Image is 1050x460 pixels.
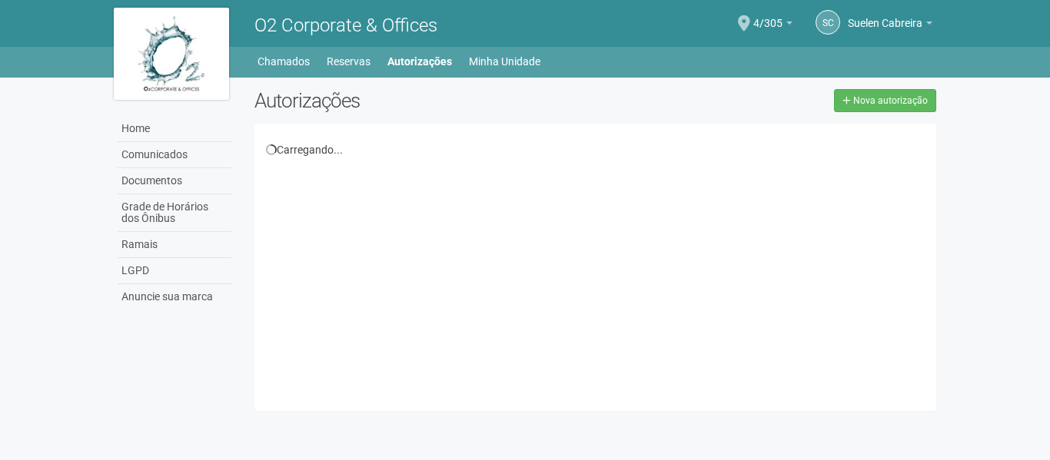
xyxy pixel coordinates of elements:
a: LGPD [118,258,231,284]
a: Autorizações [387,51,452,72]
span: O2 Corporate & Offices [254,15,437,36]
a: Chamados [258,51,310,72]
a: Comunicados [118,142,231,168]
a: Nova autorização [834,89,936,112]
a: 4/305 [753,19,792,31]
a: Suelen Cabreira [848,19,932,31]
span: 4/305 [753,2,783,29]
a: Anuncie sua marca [118,284,231,309]
a: Ramais [118,232,231,258]
span: Suelen Cabreira [848,2,922,29]
div: Carregando... [266,143,925,157]
a: Minha Unidade [469,51,540,72]
a: Grade de Horários dos Ônibus [118,194,231,232]
a: Documentos [118,168,231,194]
a: Reservas [327,51,370,72]
img: logo.jpg [114,8,229,100]
a: SC [816,10,840,35]
a: Home [118,116,231,142]
span: Nova autorização [853,95,928,106]
h2: Autorizações [254,89,583,112]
